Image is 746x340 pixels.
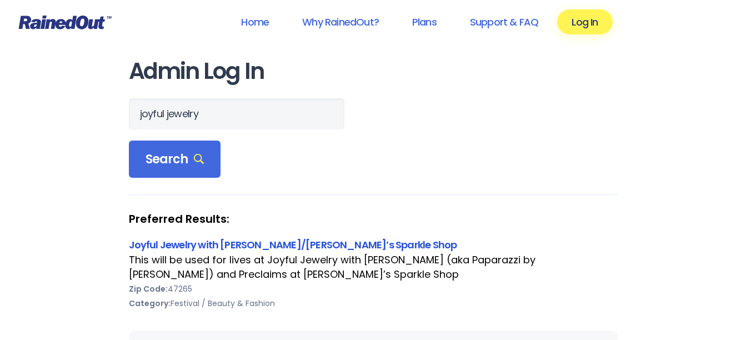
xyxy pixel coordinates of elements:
a: Log In [557,9,612,34]
div: Joyful Jewelry with [PERSON_NAME]/[PERSON_NAME]’s Sparkle Shop [129,237,618,252]
a: Why RainedOut? [288,9,393,34]
b: Zip Code: [129,283,168,294]
span: Search [146,152,204,167]
input: Search Orgs… [129,98,344,129]
a: Home [227,9,283,34]
div: This will be used for lives at Joyful Jewelry with [PERSON_NAME] (aka Paparazzi by [PERSON_NAME])... [129,253,618,282]
div: Search [129,141,221,178]
a: Plans [398,9,451,34]
div: 47265 [129,282,618,296]
a: Support & FAQ [455,9,553,34]
div: Festival / Beauty & Fashion [129,296,618,311]
b: Category: [129,298,171,309]
strong: Preferred Results: [129,212,618,226]
a: Joyful Jewelry with [PERSON_NAME]/[PERSON_NAME]’s Sparkle Shop [129,238,457,252]
h1: Admin Log In [129,59,618,84]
